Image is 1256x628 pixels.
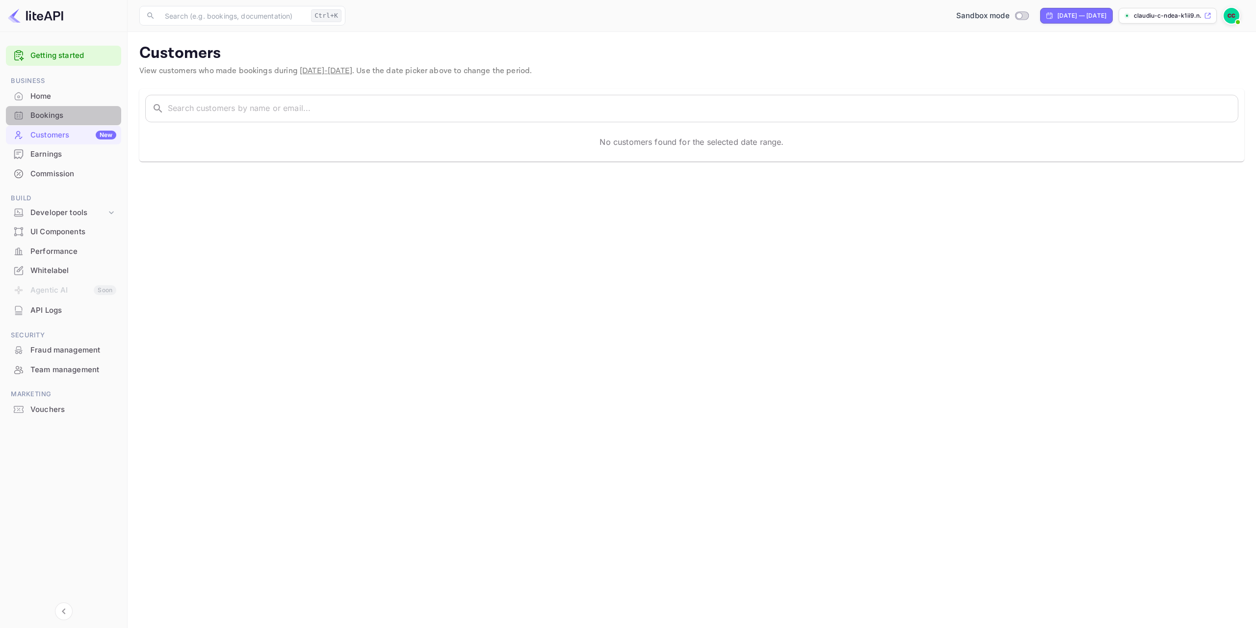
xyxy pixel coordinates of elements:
div: Home [30,91,116,102]
span: Sandbox mode [956,10,1010,22]
div: Developer tools [30,207,106,218]
a: Fraud management [6,341,121,359]
div: Bookings [30,110,116,121]
input: Search customers by name or email... [168,95,1238,122]
p: No customers found for the selected date range. [600,136,784,148]
div: Whitelabel [30,265,116,276]
a: Getting started [30,50,116,61]
a: Team management [6,360,121,379]
div: Fraud management [30,345,116,356]
div: UI Components [6,222,121,242]
span: Marketing [6,389,121,400]
div: Commission [6,164,121,184]
div: API Logs [30,305,116,316]
div: Whitelabel [6,261,121,280]
div: Fraud management [6,341,121,360]
a: Whitelabel [6,261,121,279]
span: View customers who made bookings during . Use the date picker above to change the period. [139,66,532,76]
div: Commission [30,168,116,180]
a: Performance [6,242,121,260]
div: Home [6,87,121,106]
span: Business [6,76,121,86]
img: LiteAPI logo [8,8,63,24]
div: API Logs [6,301,121,320]
img: Claudiu Cândea [1224,8,1239,24]
a: Bookings [6,106,121,124]
p: Customers [139,44,1244,63]
span: Build [6,193,121,204]
div: [DATE] — [DATE] [1057,11,1106,20]
div: Switch to Production mode [952,10,1032,22]
span: Security [6,330,121,341]
div: Performance [6,242,121,261]
a: CustomersNew [6,126,121,144]
button: Collapse navigation [55,602,73,620]
div: Bookings [6,106,121,125]
div: Customers [30,130,116,141]
div: Ctrl+K [311,9,341,22]
p: claudiu-c-ndea-k1ii9.n... [1134,11,1202,20]
a: API Logs [6,301,121,319]
div: UI Components [30,226,116,238]
div: Performance [30,246,116,257]
div: Click to change the date range period [1040,8,1113,24]
a: Vouchers [6,400,121,418]
div: Earnings [30,149,116,160]
a: UI Components [6,222,121,241]
div: Team management [6,360,121,380]
div: Getting started [6,46,121,66]
span: [DATE] - [DATE] [300,66,352,76]
a: Earnings [6,145,121,163]
div: Developer tools [6,204,121,221]
div: Team management [30,364,116,376]
div: Vouchers [6,400,121,419]
div: Vouchers [30,404,116,415]
div: Earnings [6,145,121,164]
input: Search (e.g. bookings, documentation) [159,6,307,26]
a: Home [6,87,121,105]
div: CustomersNew [6,126,121,145]
a: Commission [6,164,121,183]
div: New [96,131,116,139]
